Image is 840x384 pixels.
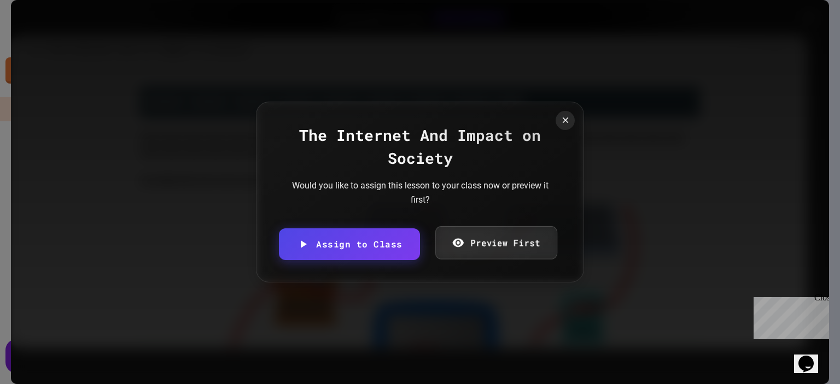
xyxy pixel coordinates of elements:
iframe: chat widget [794,340,829,373]
div: Would you like to assign this lesson to your class now or preview it first? [289,179,551,206]
a: Assign to Class [279,228,420,260]
iframe: chat widget [749,293,829,339]
div: Chat with us now!Close [4,4,75,69]
div: The Internet And Impact on Society [278,124,562,170]
a: Preview First [435,226,557,259]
